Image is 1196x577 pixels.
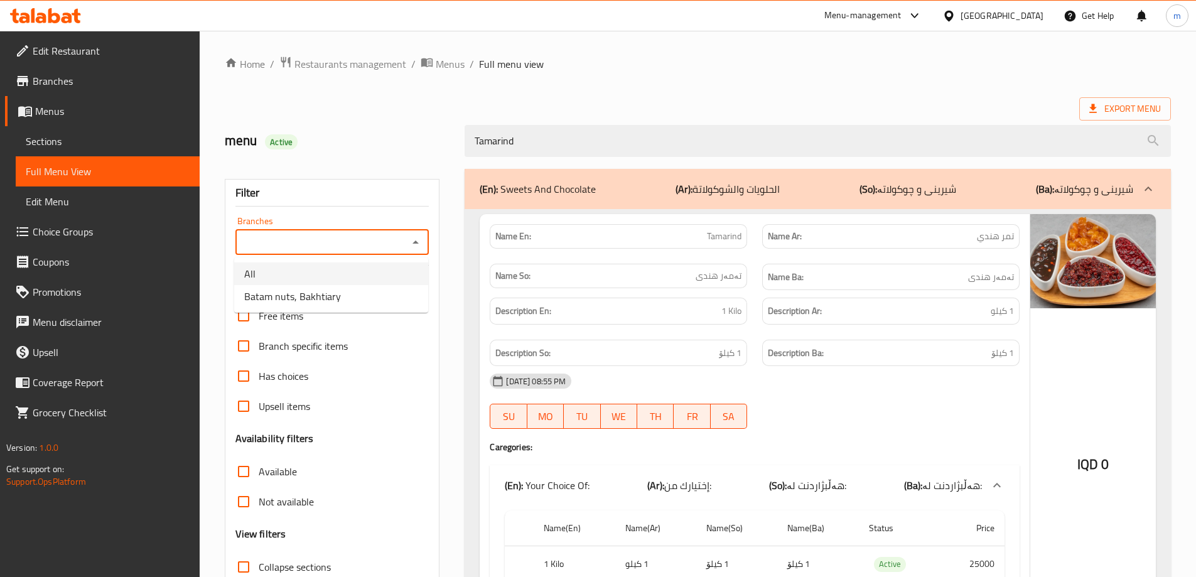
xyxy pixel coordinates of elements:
span: Batam nuts, Bakhtiary [244,289,341,304]
span: هەڵبژاردنت لە: [922,476,982,495]
button: FR [674,404,710,429]
strong: Name So: [495,269,531,283]
div: Active [265,134,298,149]
p: شیرینی و چوکولاتە [859,181,956,197]
span: Branches [33,73,190,89]
h2: menu [225,131,450,150]
span: TU [569,407,595,426]
span: Active [874,557,906,571]
a: Grocery Checklist [5,397,200,428]
span: FR [679,407,705,426]
b: (So): [859,180,877,198]
span: Free items [259,308,303,323]
a: Full Menu View [16,156,200,186]
a: Upsell [5,337,200,367]
div: (En): Sweets And Chocolate(Ar):الحلويات والشوكولاتة(So):شیرینی و چوکولاتە(Ba):شیرینی و چوکولاتە [465,169,1171,209]
button: MO [527,404,564,429]
b: (Ar): [676,180,692,198]
span: 1 کیلۆ [719,345,741,361]
span: WE [606,407,632,426]
span: Has choices [259,369,308,384]
span: IQD [1077,452,1098,477]
a: Branches [5,66,200,96]
div: [GEOGRAPHIC_DATA] [961,9,1043,23]
button: Close [407,234,424,251]
span: 0 [1101,452,1109,477]
span: Full menu view [479,57,544,72]
span: تەمەر هندی [968,269,1014,285]
span: 1 كيلو [991,303,1014,319]
span: MO [532,407,559,426]
span: Edit Restaurant [33,43,190,58]
span: TH [642,407,669,426]
b: (Ba): [904,476,922,495]
th: Status [859,510,940,546]
span: 1 کیلۆ [991,345,1014,361]
h4: Caregories: [490,441,1020,453]
div: Filter [235,180,429,207]
span: هەڵبژاردنت لە: [787,476,846,495]
span: m [1173,9,1181,23]
button: TU [564,404,600,429]
th: Price [940,510,1005,546]
span: [DATE] 08:55 PM [501,375,571,387]
strong: Description En: [495,303,551,319]
span: 1.0.0 [39,439,58,456]
h3: View filters [235,527,286,541]
p: شیرینی و چوکولاتە [1036,181,1133,197]
input: search [465,125,1171,157]
span: 1 Kilo [721,303,741,319]
p: Your Choice Of: [505,478,590,493]
button: SU [490,404,527,429]
span: Choice Groups [33,224,190,239]
span: Menu disclaimer [33,315,190,330]
a: Menus [421,56,465,72]
button: SA [711,404,747,429]
span: Grocery Checklist [33,405,190,420]
span: Version: [6,439,37,456]
th: Name(Ar) [615,510,697,546]
span: Coupons [33,254,190,269]
span: SA [716,407,742,426]
a: Menus [5,96,200,126]
strong: Name Ba: [768,269,804,285]
span: Sections [26,134,190,149]
span: Coverage Report [33,375,190,390]
span: Not available [259,494,314,509]
span: تمر هندي [977,230,1014,243]
div: Menu-management [824,8,902,23]
a: Home [225,57,265,72]
span: Export Menu [1089,101,1161,117]
li: / [411,57,416,72]
strong: Name Ar: [768,230,802,243]
th: Name(En) [534,510,615,546]
span: Full Menu View [26,164,190,179]
strong: Description So: [495,345,551,361]
img: mmw_638717486127971125 [1030,214,1156,308]
a: Edit Restaurant [5,36,200,66]
span: SU [495,407,522,426]
span: Promotions [33,284,190,299]
b: (So): [769,476,787,495]
span: Collapse sections [259,559,331,574]
span: Menus [436,57,465,72]
a: Sections [16,126,200,156]
button: TH [637,404,674,429]
p: Sweets And Chocolate [480,181,596,197]
b: (Ba): [1036,180,1054,198]
li: / [270,57,274,72]
span: Menus [35,104,190,119]
div: (En): Your Choice Of:(Ar):إختيارك من:(So):هەڵبژاردنت لە:(Ba):هەڵبژاردنت لە: [490,465,1020,505]
p: الحلويات والشوكولاتة [676,181,780,197]
a: Restaurants management [279,56,406,72]
b: (En): [505,476,523,495]
li: / [470,57,474,72]
strong: Description Ar: [768,303,822,319]
a: Promotions [5,277,200,307]
span: Tamarind [707,230,741,243]
a: Coupons [5,247,200,277]
button: WE [601,404,637,429]
strong: Name En: [495,230,531,243]
strong: Description Ba: [768,345,824,361]
th: Name(So) [696,510,777,546]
